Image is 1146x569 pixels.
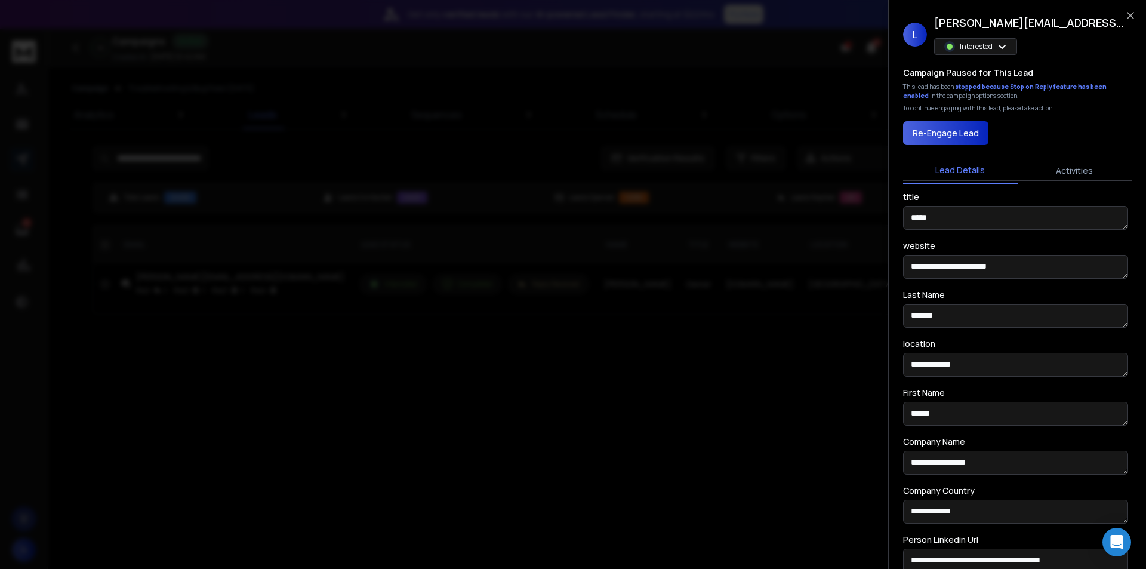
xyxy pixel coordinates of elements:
[903,536,978,544] label: Person Linkedin Url
[903,487,975,495] label: Company Country
[903,389,945,397] label: First Name
[903,340,935,348] label: location
[903,82,1107,100] span: stopped because Stop on Reply feature has been enabled
[1102,528,1131,556] div: Open Intercom Messenger
[903,23,927,47] span: L
[903,242,935,250] label: website
[934,14,1125,31] h1: [PERSON_NAME][EMAIL_ADDRESS][DOMAIN_NAME]
[903,291,945,299] label: Last Name
[903,438,965,446] label: Company Name
[960,42,993,51] p: Interested
[903,121,988,145] button: Re-Engage Lead
[903,157,1018,184] button: Lead Details
[903,82,1132,100] div: This lead has been in the campaign options section.
[1018,158,1132,184] button: Activities
[903,67,1033,79] h3: Campaign Paused for This Lead
[903,193,919,201] label: title
[903,104,1054,113] p: To continue engaging with this lead, please take action.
